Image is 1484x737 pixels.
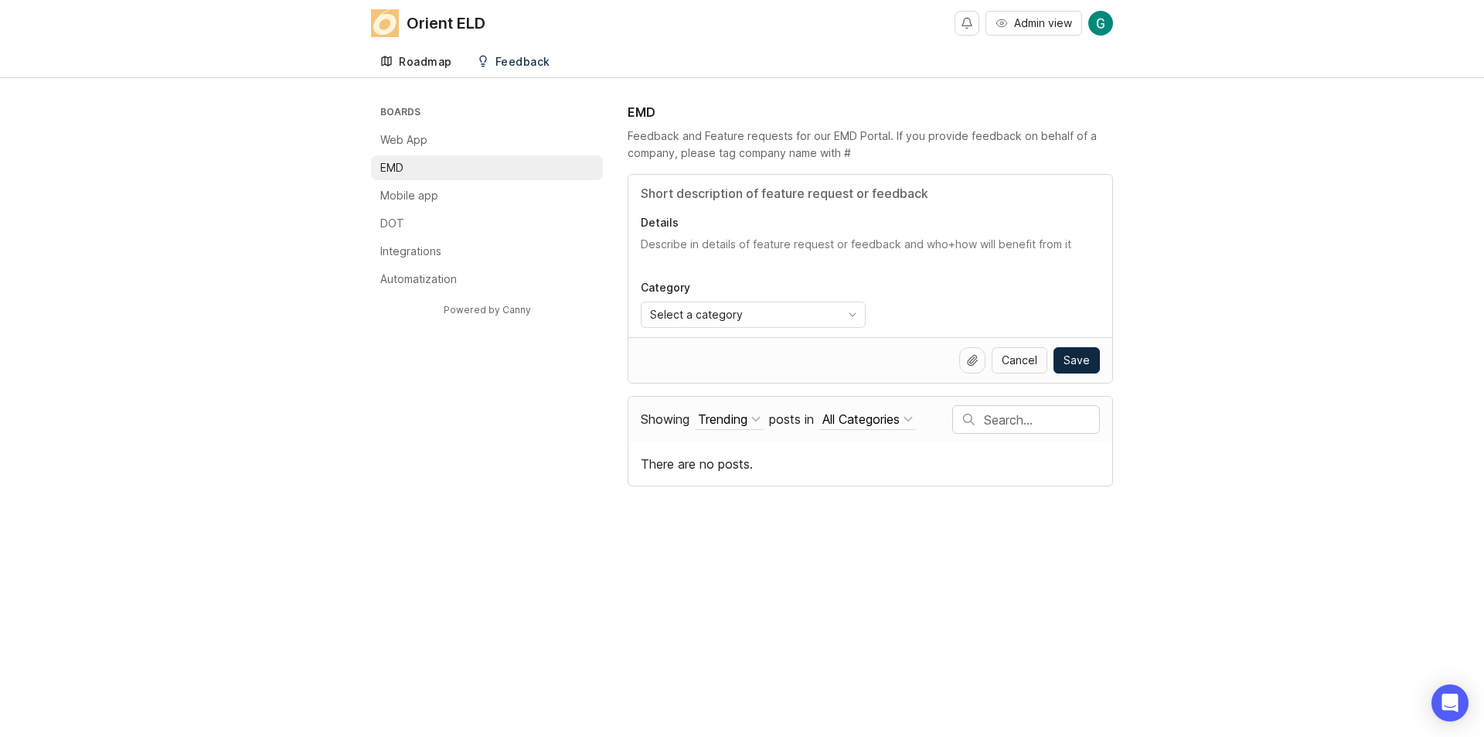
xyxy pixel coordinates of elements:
[377,103,603,125] h3: Boards
[1064,353,1090,368] span: Save
[371,9,399,37] img: Orient ELD logo
[641,215,1100,230] p: Details
[992,347,1047,374] button: Cancel
[641,237,1100,268] textarea: Details
[1014,15,1072,31] span: Admin view
[380,244,441,259] p: Integrations
[641,411,689,427] span: Showing
[371,155,603,180] a: EMD
[840,309,865,321] svg: toggle icon
[1002,353,1037,368] span: Cancel
[371,267,603,292] a: Automatization
[399,56,452,67] div: Roadmap
[380,160,403,176] p: EMD
[650,306,743,323] span: Select a category
[985,11,1082,36] button: Admin view
[371,128,603,152] a: Web App
[822,411,900,428] div: All Categories
[468,46,560,78] a: Feedback
[380,132,427,148] p: Web App
[407,15,485,31] div: Orient ELD
[371,239,603,264] a: Integrations
[695,409,764,430] button: Showing
[819,409,916,430] button: posts in
[380,188,438,203] p: Mobile app
[380,216,404,231] p: DOT
[984,411,1099,428] input: Search…
[371,46,461,78] a: Roadmap
[441,301,533,319] a: Powered by Canny
[641,302,866,328] div: toggle menu
[698,411,747,428] div: Trending
[1053,347,1100,374] button: Save
[495,56,550,67] div: Feedback
[380,271,457,287] p: Automatization
[371,183,603,208] a: Mobile app
[1088,11,1113,36] img: Guard Manager
[955,11,979,36] button: Notifications
[769,411,814,427] span: posts in
[1431,684,1469,722] div: Open Intercom Messenger
[628,128,1113,162] div: Feedback and Feature requests for our EMD Portal. If you provide feedback on behalf of a company,...
[628,442,1112,486] div: There are no posts.
[641,184,1100,203] input: Title
[641,280,866,295] p: Category
[628,103,655,121] h1: EMD
[371,211,603,236] a: DOT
